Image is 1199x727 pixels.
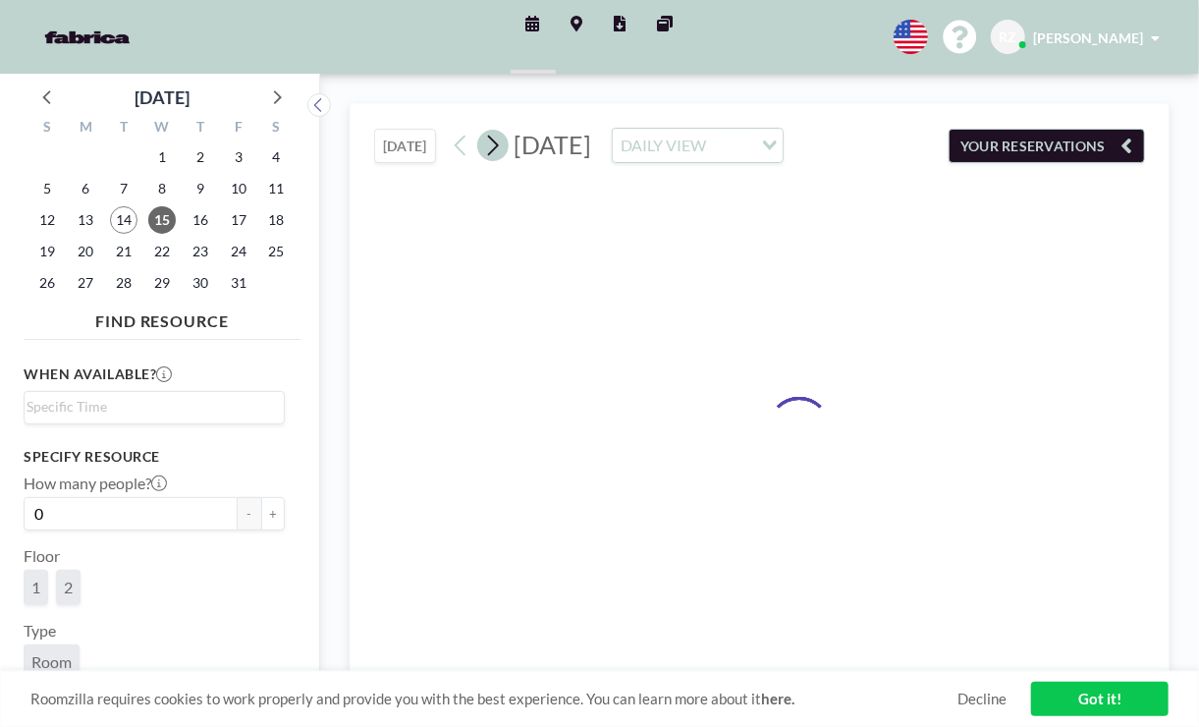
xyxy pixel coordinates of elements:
span: Wednesday, October 15, 2025 [148,206,176,234]
span: Friday, October 24, 2025 [225,238,252,265]
h3: Specify resource [24,448,285,466]
label: How many people? [24,474,167,493]
div: Search for option [25,392,284,421]
span: 2 [64,578,73,596]
img: organization-logo [31,18,143,57]
span: Friday, October 10, 2025 [225,175,252,202]
span: Wednesday, October 29, 2025 [148,269,176,297]
span: Sunday, October 12, 2025 [33,206,61,234]
span: Thursday, October 30, 2025 [187,269,214,297]
span: Wednesday, October 8, 2025 [148,175,176,202]
a: Got it! [1031,682,1169,716]
span: Tuesday, October 7, 2025 [110,175,137,202]
div: T [181,116,219,141]
span: Saturday, October 11, 2025 [263,175,291,202]
div: [DATE] [135,84,190,111]
span: Friday, October 31, 2025 [225,269,252,297]
span: Saturday, October 25, 2025 [263,238,291,265]
h4: FIND RESOURCE [24,304,300,331]
span: [PERSON_NAME] [1033,29,1143,46]
span: Thursday, October 9, 2025 [187,175,214,202]
span: Monday, October 13, 2025 [72,206,99,234]
span: Thursday, October 2, 2025 [187,143,214,171]
a: here. [761,690,794,707]
span: Saturday, October 4, 2025 [263,143,291,171]
span: Monday, October 20, 2025 [72,238,99,265]
div: W [143,116,182,141]
div: M [67,116,105,141]
span: Thursday, October 23, 2025 [187,238,214,265]
span: Tuesday, October 28, 2025 [110,269,137,297]
span: [DATE] [514,130,591,159]
div: S [257,116,296,141]
span: Tuesday, October 14, 2025 [110,206,137,234]
div: S [28,116,67,141]
span: Sunday, October 5, 2025 [33,175,61,202]
span: Roomzilla requires cookies to work properly and provide you with the best experience. You can lea... [30,690,957,708]
span: Wednesday, October 1, 2025 [148,143,176,171]
span: Monday, October 6, 2025 [72,175,99,202]
input: Search for option [27,396,273,418]
span: Monday, October 27, 2025 [72,269,99,297]
button: [DATE] [374,129,436,163]
button: + [261,497,285,531]
span: Thursday, October 16, 2025 [187,206,214,234]
span: Friday, October 3, 2025 [225,143,252,171]
span: RZ [1000,28,1017,46]
a: Decline [957,690,1007,708]
span: Sunday, October 19, 2025 [33,238,61,265]
span: Room [31,652,72,671]
span: Sunday, October 26, 2025 [33,269,61,297]
div: Search for option [613,129,783,162]
span: Saturday, October 18, 2025 [263,206,291,234]
span: Tuesday, October 21, 2025 [110,238,137,265]
label: Type [24,621,56,641]
div: T [105,116,143,141]
button: - [238,497,261,531]
span: Friday, October 17, 2025 [225,206,252,234]
span: DAILY VIEW [617,133,711,158]
div: F [219,116,257,141]
span: 1 [31,578,40,596]
span: Wednesday, October 22, 2025 [148,238,176,265]
input: Search for option [713,133,750,158]
label: Floor [24,546,60,566]
button: YOUR RESERVATIONS [949,129,1145,163]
